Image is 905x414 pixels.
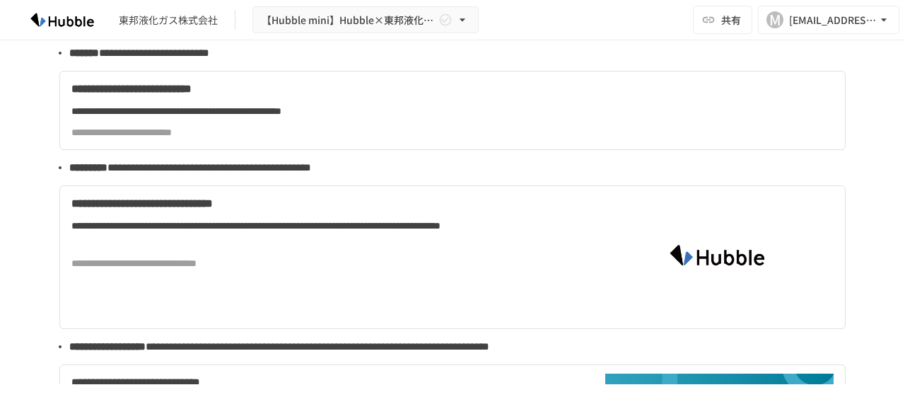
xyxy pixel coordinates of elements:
[721,12,741,28] span: 共有
[766,11,783,28] div: M
[262,11,436,29] span: 【Hubble mini】Hubble×東邦液化ガス株式会社 オンボーディングプロジェクト
[693,6,752,34] button: 共有
[789,11,877,29] div: [EMAIL_ADDRESS][DOMAIN_NAME]
[17,8,107,31] img: HzDRNkGCf7KYO4GfwKnzITak6oVsp5RHeZBEM1dQFiQ
[252,6,479,34] button: 【Hubble mini】Hubble×東邦液化ガス株式会社 オンボーディングプロジェクト
[758,6,899,34] button: M[EMAIL_ADDRESS][DOMAIN_NAME]
[119,13,218,28] div: 東邦液化ガス株式会社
